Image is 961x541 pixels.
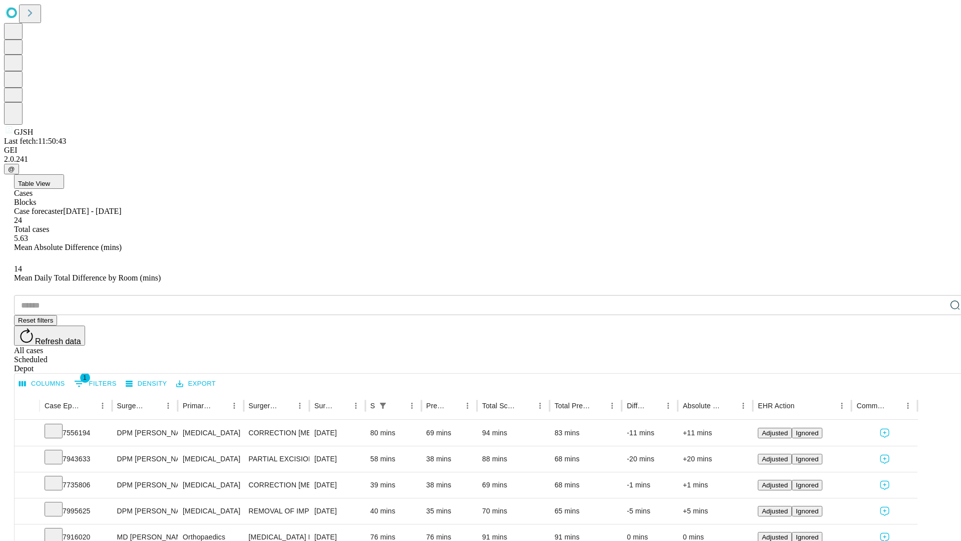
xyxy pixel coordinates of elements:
[762,507,788,515] span: Adjusted
[370,420,416,446] div: 80 mins
[627,498,673,524] div: -5 mins
[183,420,238,446] div: [MEDICAL_DATA]
[161,399,175,413] button: Menu
[314,402,334,410] div: Surgery Date
[762,533,788,541] span: Adjusted
[391,399,405,413] button: Sort
[117,498,173,524] div: DPM [PERSON_NAME] [PERSON_NAME]
[249,402,278,410] div: Surgery Name
[446,399,460,413] button: Sort
[72,376,119,392] button: Show filters
[376,399,390,413] button: Show filters
[835,399,849,413] button: Menu
[20,503,35,520] button: Expand
[533,399,547,413] button: Menu
[482,498,545,524] div: 70 mins
[555,420,617,446] div: 83 mins
[35,337,81,346] span: Refresh data
[605,399,619,413] button: Menu
[20,477,35,494] button: Expand
[314,446,360,472] div: [DATE]
[117,446,173,472] div: DPM [PERSON_NAME] [PERSON_NAME]
[249,498,304,524] div: REMOVAL OF IMPLANT DEEP
[335,399,349,413] button: Sort
[795,399,809,413] button: Sort
[20,451,35,468] button: Expand
[293,399,307,413] button: Menu
[123,376,170,392] button: Density
[796,507,818,515] span: Ignored
[722,399,736,413] button: Sort
[758,428,792,438] button: Adjusted
[14,234,28,242] span: 5.63
[591,399,605,413] button: Sort
[796,429,818,437] span: Ignored
[405,399,419,413] button: Menu
[482,472,545,498] div: 69 mins
[117,420,173,446] div: DPM [PERSON_NAME] [PERSON_NAME]
[117,472,173,498] div: DPM [PERSON_NAME] [PERSON_NAME]
[426,446,472,472] div: 38 mins
[18,180,50,187] span: Table View
[183,472,238,498] div: [MEDICAL_DATA]
[314,420,360,446] div: [DATE]
[555,472,617,498] div: 68 mins
[14,274,161,282] span: Mean Daily Total Difference by Room (mins)
[14,326,85,346] button: Refresh data
[14,207,63,215] span: Case forecaster
[63,207,121,215] span: [DATE] - [DATE]
[4,164,19,174] button: @
[426,402,446,410] div: Predicted In Room Duration
[555,498,617,524] div: 65 mins
[796,481,818,489] span: Ignored
[227,399,241,413] button: Menu
[758,480,792,490] button: Adjusted
[17,376,68,392] button: Select columns
[792,506,822,516] button: Ignored
[14,315,57,326] button: Reset filters
[555,402,591,410] div: Total Predicted Duration
[887,399,901,413] button: Sort
[82,399,96,413] button: Sort
[762,455,788,463] span: Adjusted
[627,446,673,472] div: -20 mins
[482,420,545,446] div: 94 mins
[45,446,107,472] div: 7943633
[683,498,748,524] div: +5 mins
[683,420,748,446] div: +11 mins
[18,317,53,324] span: Reset filters
[370,498,416,524] div: 40 mins
[683,446,748,472] div: +20 mins
[14,128,33,136] span: GJSH
[8,165,15,173] span: @
[20,425,35,442] button: Expand
[376,399,390,413] div: 1 active filter
[370,446,416,472] div: 58 mins
[14,174,64,189] button: Table View
[80,373,90,383] span: 1
[683,472,748,498] div: +1 mins
[279,399,293,413] button: Sort
[14,225,49,233] span: Total cases
[482,446,545,472] div: 88 mins
[45,472,107,498] div: 7735806
[174,376,218,392] button: Export
[213,399,227,413] button: Sort
[4,137,66,145] span: Last fetch: 11:50:43
[370,402,375,410] div: Scheduled In Room Duration
[792,480,822,490] button: Ignored
[792,454,822,464] button: Ignored
[14,216,22,224] span: 24
[683,402,721,410] div: Absolute Difference
[796,533,818,541] span: Ignored
[736,399,750,413] button: Menu
[901,399,915,413] button: Menu
[370,472,416,498] div: 39 mins
[647,399,661,413] button: Sort
[249,472,304,498] div: CORRECTION [MEDICAL_DATA]
[627,420,673,446] div: -11 mins
[183,402,212,410] div: Primary Service
[519,399,533,413] button: Sort
[758,506,792,516] button: Adjusted
[482,402,518,410] div: Total Scheduled Duration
